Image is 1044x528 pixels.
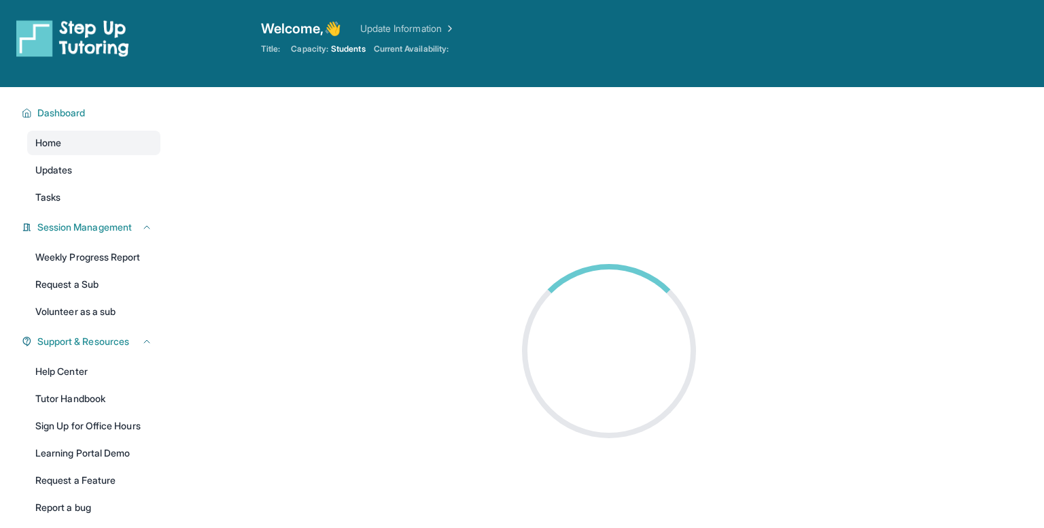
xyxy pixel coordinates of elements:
[32,335,152,348] button: Support & Resources
[27,299,160,324] a: Volunteer as a sub
[27,386,160,411] a: Tutor Handbook
[37,335,129,348] span: Support & Resources
[261,44,280,54] span: Title:
[291,44,328,54] span: Capacity:
[331,44,366,54] span: Students
[37,106,86,120] span: Dashboard
[27,272,160,297] a: Request a Sub
[27,245,160,269] a: Weekly Progress Report
[27,441,160,465] a: Learning Portal Demo
[32,220,152,234] button: Session Management
[27,359,160,384] a: Help Center
[37,220,132,234] span: Session Management
[16,19,129,57] img: logo
[261,19,341,38] span: Welcome, 👋
[32,106,152,120] button: Dashboard
[27,414,160,438] a: Sign Up for Office Hours
[35,163,73,177] span: Updates
[442,22,455,35] img: Chevron Right
[27,131,160,155] a: Home
[360,22,455,35] a: Update Information
[35,136,61,150] span: Home
[27,495,160,520] a: Report a bug
[35,191,60,204] span: Tasks
[27,468,160,493] a: Request a Feature
[27,158,160,182] a: Updates
[374,44,449,54] span: Current Availability:
[27,185,160,210] a: Tasks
